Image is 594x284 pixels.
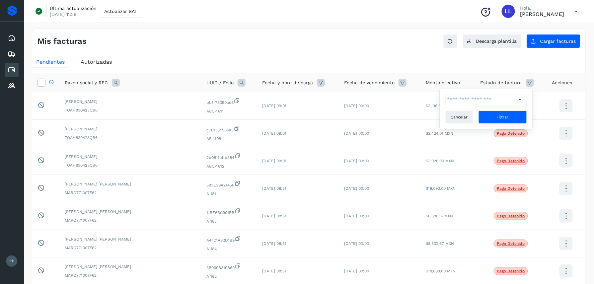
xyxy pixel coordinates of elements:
[497,214,525,218] p: Pago detenido
[497,241,525,246] p: Pago detenido
[206,273,252,279] span: A 182
[50,11,77,17] p: [DATE] 11:29
[497,131,525,136] p: Pago detenido
[540,39,576,43] span: Cargar facturas
[476,39,517,43] span: Descarga plantilla
[262,241,286,246] span: [DATE] 08:51
[65,217,196,223] span: MARO771007F62
[206,163,252,169] span: ABCP 812
[65,272,196,278] span: MARO771007F62
[520,11,564,17] p: Leticia Lugo Hernandez
[552,79,572,86] span: Acciones
[426,104,453,108] span: $3,136.00 MXN
[426,159,454,163] span: $3,920.00 MXN
[36,59,65,65] span: Pendientes
[426,241,454,246] span: $8,502.67 MXN
[104,9,137,14] span: Actualizar SAT
[65,190,196,196] span: MARO771007F62
[497,159,525,163] p: Pago detenido
[344,79,395,86] span: Fecha de vencimiento
[206,79,234,86] span: UUID / Folio
[65,209,196,215] span: [PERSON_NAME] [PERSON_NAME]
[65,99,196,105] span: [PERSON_NAME]
[206,246,252,252] span: A 184
[65,154,196,160] span: [PERSON_NAME]
[497,269,525,273] p: Pago detenido
[206,108,252,114] span: ABCP 811
[344,241,369,246] span: [DATE] 00:00
[5,79,19,93] div: Proveedores
[426,269,456,273] span: $18,093.00 MXN
[206,263,252,271] span: 3B069B319B69
[65,126,196,132] span: [PERSON_NAME]
[206,235,252,243] span: A47C1A82D1B9
[206,136,252,142] span: AB 1198
[65,135,196,141] span: TOAH830423QB6
[65,245,196,251] span: MARO771007F62
[426,214,453,218] span: $6,388.16 MXN
[262,159,286,163] span: [DATE] 09:01
[262,269,286,273] span: [DATE] 08:51
[344,214,369,218] span: [DATE] 00:00
[206,208,252,216] span: 11BE6BC901BB
[262,186,286,191] span: [DATE] 08:51
[5,47,19,61] div: Embarques
[481,79,522,86] span: Estado de factura
[344,269,369,273] span: [DATE] 00:00
[262,131,286,136] span: [DATE] 09:01
[262,214,286,218] span: [DATE] 08:51
[37,36,87,46] h4: Mis facturas
[65,264,196,270] span: [PERSON_NAME] [PERSON_NAME]
[426,186,456,191] span: $18,093.00 MXN
[206,218,252,224] span: A 185
[344,131,369,136] span: [DATE] 00:00
[65,79,108,86] span: Razón social y RFC
[5,63,19,77] div: Cuentas por pagar
[206,125,252,133] span: c78136c966a5
[463,34,521,48] button: Descarga plantilla
[206,191,252,197] span: A 181
[65,162,196,168] span: TOAH830423QB6
[520,5,564,11] p: Hola,
[344,186,369,191] span: [DATE] 00:00
[426,131,453,136] span: $2,424.01 MXN
[344,159,369,163] span: [DATE] 00:00
[206,153,252,161] span: 2b0811bbb384
[206,98,252,106] span: bb1f73050ae8
[344,104,369,108] span: [DATE] 00:00
[262,79,313,86] span: Fecha y hora de carga
[100,5,141,18] button: Actualizar SAT
[206,180,252,188] span: 593E39A2145F
[65,236,196,242] span: [PERSON_NAME] [PERSON_NAME]
[65,107,196,113] span: TOAH830423QB6
[262,104,286,108] span: [DATE] 09:01
[426,79,460,86] span: Monto efectivo
[5,31,19,45] div: Inicio
[50,5,97,11] p: Última actualización
[81,59,112,65] span: Autorizadas
[527,34,580,48] button: Cargar facturas
[497,186,525,191] p: Pago detenido
[65,181,196,187] span: [PERSON_NAME] [PERSON_NAME]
